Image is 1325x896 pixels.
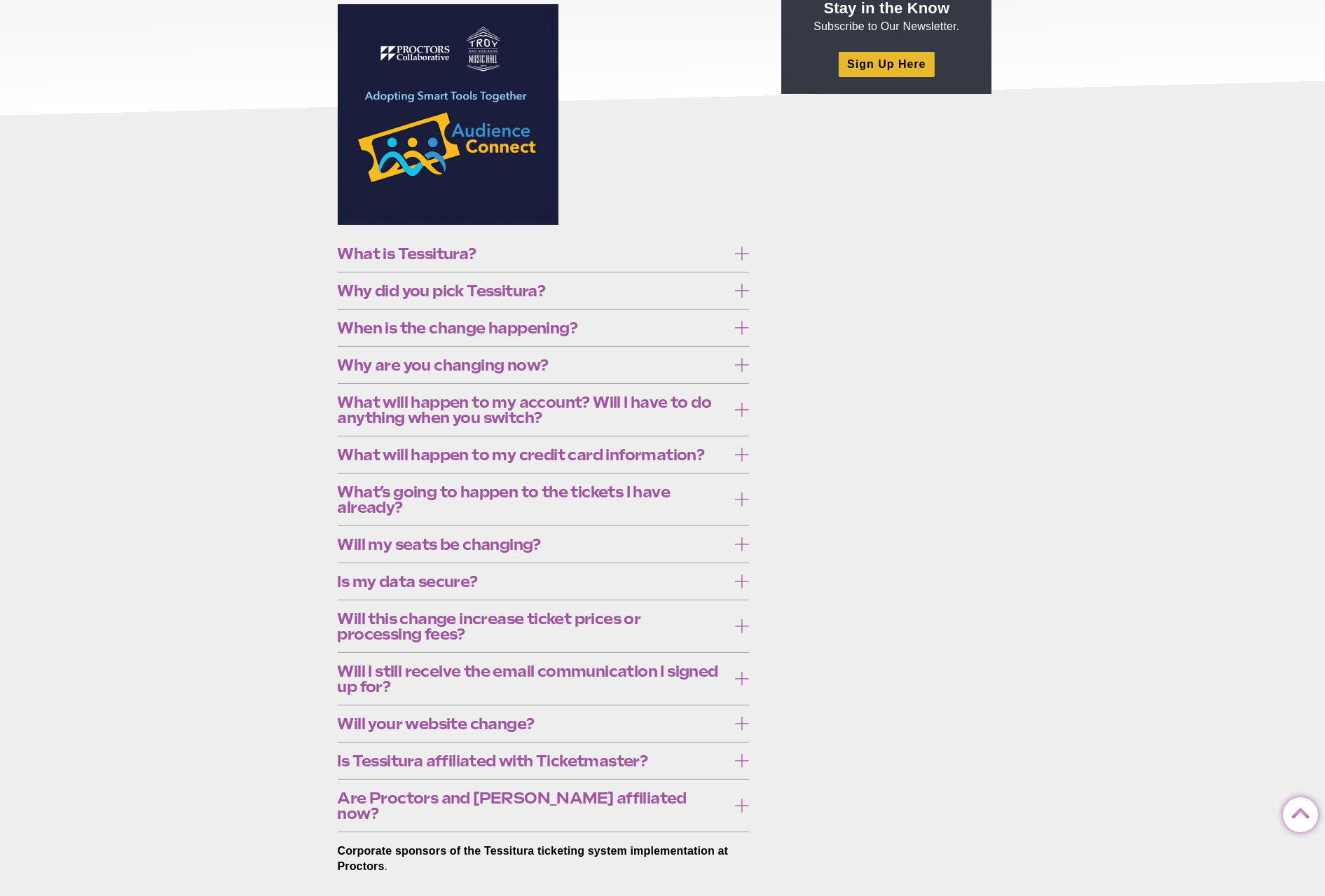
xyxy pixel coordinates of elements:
[338,574,728,589] span: Is my data secure?
[338,283,728,298] span: Why did you pick Tessitura?
[338,716,728,731] span: Will your website change?
[338,753,728,769] span: Is Tessitura affiliated with Ticketmaster?
[839,52,934,76] a: Sign Up Here
[338,790,728,821] span: Are Proctors and [PERSON_NAME] affiliated now?
[338,447,728,462] span: What will happen to my credit card information?
[338,246,728,261] span: What is Tessitura?
[338,843,750,874] p: .
[338,663,728,694] span: Will I still receive the email communication I signed up for?
[1283,798,1311,826] a: Back to Top
[338,611,728,642] span: Will this change increase ticket prices or processing fees?
[338,484,728,515] span: What’s going to happen to the tickets I have already?
[338,537,728,552] span: Will my seats be changing?
[338,394,728,425] span: What will happen to my account? Will I have to do anything when you switch?
[338,357,728,373] span: Why are you changing now?
[338,320,728,336] span: When is the change happening?
[338,845,729,872] strong: Corporate sponsors of the Tessitura ticketing system implementation at Proctors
